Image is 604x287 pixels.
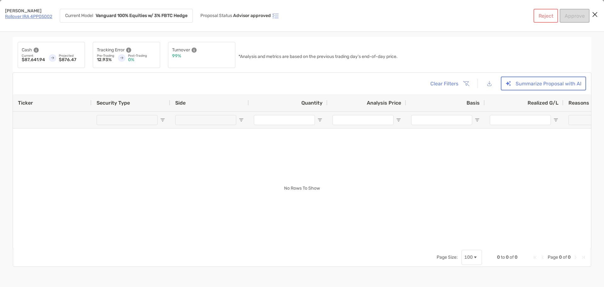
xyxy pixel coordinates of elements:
[239,118,244,123] button: Open Filter Menu
[396,118,401,123] button: Open Filter Menu
[540,255,545,260] div: Previous Page
[97,54,114,58] p: Pre-Trading
[510,255,514,260] span: of
[254,115,315,125] input: Quantity Filter Input
[437,255,458,260] div: Page Size:
[175,100,186,106] span: Side
[533,255,538,260] div: First Page
[548,255,558,260] span: Page
[425,77,473,90] button: Clear Filters
[497,255,500,260] span: 0
[490,115,551,125] input: Realized G/L Filter Input
[475,118,480,123] button: Open Filter Menu
[559,255,562,260] span: 0
[301,100,322,106] span: Quantity
[238,55,398,59] p: *Analysis and metrics are based on the previous trading day's end-of-day price.
[581,255,586,260] div: Last Page
[506,255,509,260] span: 0
[18,100,33,106] span: Ticker
[22,58,45,62] p: $87,641.94
[367,100,401,106] span: Analysis Price
[317,118,322,123] button: Open Filter Menu
[411,115,472,125] input: Basis Filter Input
[97,46,125,54] p: Tracking Error
[568,100,597,106] div: Reasons
[568,255,571,260] span: 0
[128,54,156,58] p: Post-Trading
[5,9,52,13] p: [PERSON_NAME]
[515,255,517,260] span: 0
[461,250,482,265] div: Page Size
[22,46,32,54] p: Cash
[22,54,45,58] p: Current
[553,118,558,123] button: Open Filter Menu
[97,100,130,106] span: Security Type
[59,58,81,62] p: $876.47
[590,10,600,20] button: Close modal
[97,58,114,62] p: 12.93%
[65,14,93,18] p: Current Model
[172,54,181,58] p: 99%
[501,77,586,90] button: Summarize Proposal with AI
[464,255,473,260] div: 100
[573,255,578,260] div: Next Page
[128,58,156,62] p: 0%
[467,100,480,106] span: Basis
[200,13,232,18] p: Proposal Status
[272,12,279,20] img: icon status
[59,54,81,58] p: Projected
[563,255,567,260] span: of
[534,9,558,23] button: Reject
[172,46,190,54] p: Turnover
[333,115,394,125] input: Analysis Price Filter Input
[501,255,505,260] span: to
[96,13,187,18] strong: Vanguard 100% Equities w/ 3% FBTC Hedge
[528,100,558,106] span: Realized G/L
[233,13,271,18] p: Advisor approved
[160,118,165,123] button: Open Filter Menu
[5,14,52,19] a: Rollover IRA 4PP05002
